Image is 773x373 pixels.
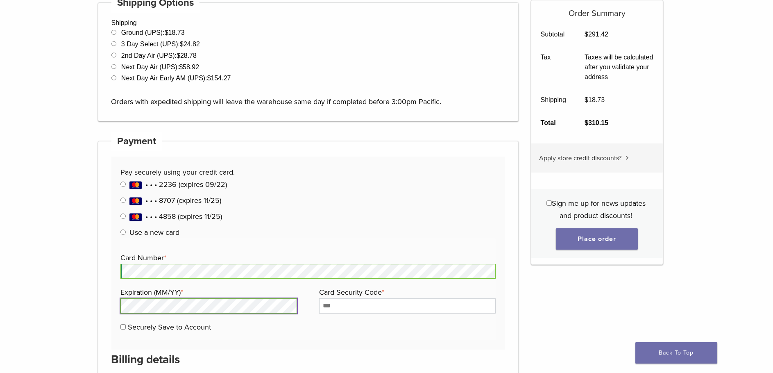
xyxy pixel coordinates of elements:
[120,252,494,264] label: Card Number
[121,52,197,59] label: 2nd Day Air (UPS):
[129,181,142,189] img: MasterCard
[207,75,211,82] span: $
[546,200,552,206] input: Sign me up for news updates and product discounts!
[539,154,621,162] span: Apply store credit discounts?
[585,96,588,103] span: $
[98,2,519,121] div: Shipping
[635,342,717,364] a: Back To Top
[531,23,576,46] th: Subtotal
[319,286,494,298] label: Card Security Code
[177,52,180,59] span: $
[585,31,608,38] bdi: 291.42
[207,75,231,82] bdi: 154.27
[129,180,227,189] span: • • • 2236 (expires 09/22)
[111,132,162,151] h4: Payment
[556,228,638,250] button: Place order
[129,228,179,237] label: Use a new card
[121,64,199,71] label: Next Day Air (UPS):
[531,46,576,89] th: Tax
[165,29,168,36] span: $
[129,197,142,205] img: MasterCard
[165,29,185,36] bdi: 18.73
[129,212,222,221] span: • • • 4858 (expires 11/25)
[121,75,231,82] label: Next Day Air Early AM (UPS):
[179,64,199,71] bdi: 58.92
[576,46,663,89] td: Taxes will be calculated after you validate your address
[179,64,183,71] span: $
[120,166,496,178] p: Pay securely using your credit card.
[180,41,200,48] bdi: 24.82
[111,350,506,369] h3: Billing details
[626,156,629,160] img: caret.svg
[128,323,211,332] label: Securely Save to Account
[120,286,295,298] label: Expiration (MM/YY)
[129,196,221,205] span: • • • 8707 (expires 11/25)
[531,111,576,134] th: Total
[121,41,200,48] label: 3 Day Select (UPS):
[120,239,496,341] fieldset: Payment Info
[177,52,197,59] bdi: 28.78
[585,119,608,126] bdi: 310.15
[585,96,605,103] bdi: 18.73
[552,199,646,220] span: Sign me up for news updates and product discounts!
[585,31,588,38] span: $
[180,41,184,48] span: $
[531,0,663,18] h5: Order Summary
[111,83,506,108] p: Orders with expedited shipping will leave the warehouse same day if completed before 3:00pm Pacific.
[129,213,142,221] img: MasterCard
[121,29,185,36] label: Ground (UPS):
[531,89,576,111] th: Shipping
[585,119,588,126] span: $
